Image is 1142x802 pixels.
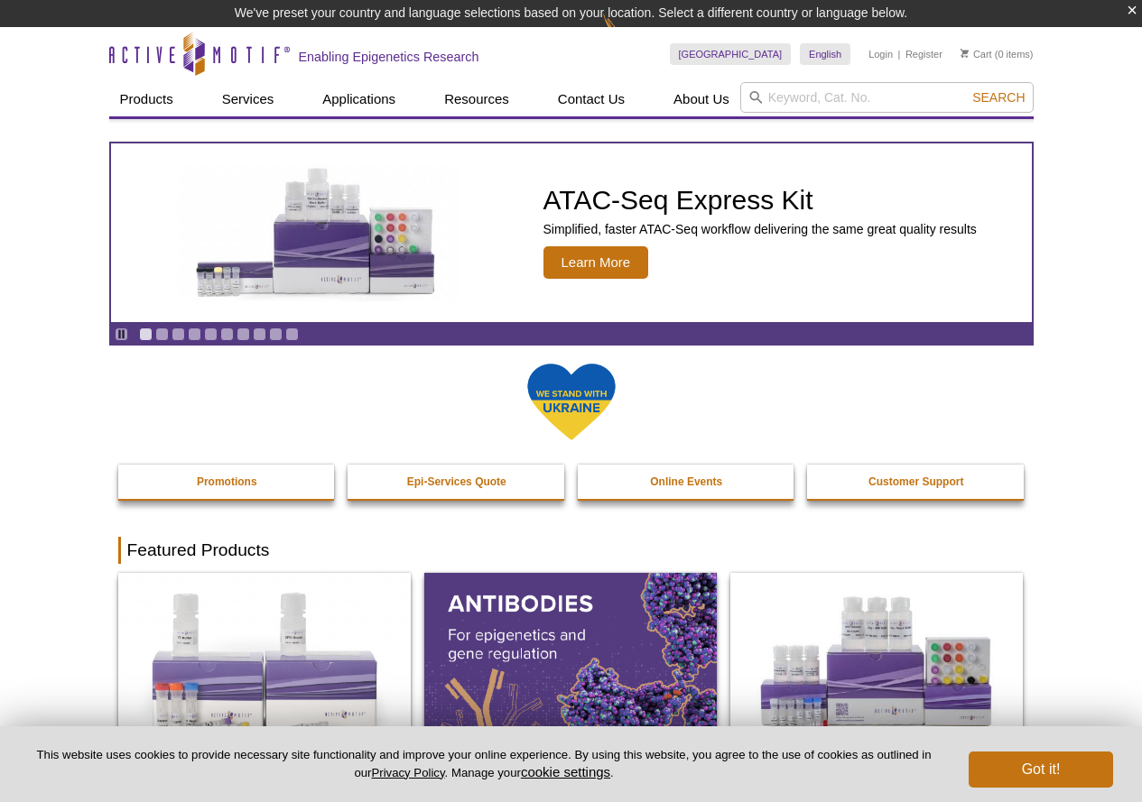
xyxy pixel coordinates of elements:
a: English [800,43,850,65]
a: Cart [961,48,992,60]
a: Privacy Policy [371,766,444,779]
a: About Us [663,82,740,116]
img: Your Cart [961,49,969,58]
a: Go to slide 8 [253,327,266,341]
img: ATAC-Seq Express Kit [169,164,467,301]
a: Contact Us [547,82,636,116]
article: ATAC-Seq Express Kit [111,143,1032,322]
img: DNA Library Prep Kit for Illumina [118,573,411,750]
h2: Enabling Epigenetics Research [299,49,479,65]
span: Learn More [543,246,649,279]
img: Change Here [603,14,651,56]
a: Resources [433,82,520,116]
p: This website uses cookies to provide necessary site functionality and improve your online experie... [29,747,939,781]
input: Keyword, Cat. No. [740,82,1034,113]
a: Go to slide 2 [155,327,169,341]
a: Toggle autoplay [115,327,128,341]
button: cookie settings [521,764,610,779]
strong: Online Events [650,475,722,488]
strong: Customer Support [868,475,963,488]
a: Online Events [578,465,796,499]
a: Products [109,82,184,116]
li: | [898,43,901,65]
a: Go to slide 4 [188,327,201,341]
img: All Antibodies [424,573,717,750]
strong: Promotions [197,475,257,488]
button: Got it! [969,751,1113,788]
a: Login [868,48,893,60]
p: Simplified, faster ATAC-Seq workflow delivering the same great quality results [543,221,977,237]
a: Customer Support [807,465,1026,499]
a: Applications [311,82,406,116]
a: Epi-Services Quote [348,465,566,499]
a: Register [905,48,942,60]
a: Go to slide 9 [269,327,283,341]
img: We Stand With Ukraine [526,362,617,442]
button: Search [967,89,1030,106]
li: (0 items) [961,43,1034,65]
a: Go to slide 3 [172,327,185,341]
h2: ATAC-Seq Express Kit [543,187,977,214]
a: Go to slide 10 [285,327,299,341]
a: ATAC-Seq Express Kit ATAC-Seq Express Kit Simplified, faster ATAC-Seq workflow delivering the sam... [111,143,1032,322]
strong: Epi-Services Quote [407,475,506,488]
a: Go to slide 1 [139,327,153,341]
a: Promotions [118,465,337,499]
a: Go to slide 6 [220,327,234,341]
a: Go to slide 7 [237,327,250,341]
h2: Featured Products [118,537,1025,564]
a: Services [211,82,285,116]
a: [GEOGRAPHIC_DATA] [670,43,792,65]
span: Search [972,90,1025,105]
img: CUT&Tag-IT® Express Assay Kit [730,573,1023,750]
a: Go to slide 5 [204,327,218,341]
